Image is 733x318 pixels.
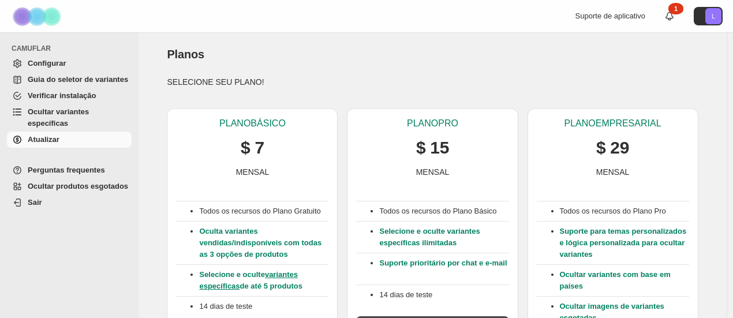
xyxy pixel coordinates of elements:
[705,8,721,24] span: Avatar com iniciais L
[236,167,270,177] font: MENSAL
[7,55,132,72] a: Configurar
[596,167,630,177] font: MENSAL
[219,118,250,128] font: PLANO
[199,207,320,215] font: Todos os recursos do Plano Gratuito
[199,227,321,259] font: Oculta variantes vendidas/indisponíveis com todas as 3 opções de produtos
[28,59,66,68] font: Configurar
[560,207,666,215] font: Todos os recursos do Plano Pro
[241,138,264,157] font: $ 7
[575,12,645,20] font: Suporte de aplicativo
[712,13,715,20] text: L
[28,107,89,128] font: Ocultar variantes específicas
[416,167,450,177] font: MENSAL
[379,259,507,267] font: Suporte prioritário por chat e e-mail
[7,132,132,148] a: Atualizar
[12,44,51,53] font: CAMUFLAR
[379,290,432,299] font: 14 dias de teste
[28,75,128,84] font: Guia do seletor de variantes
[416,138,449,157] font: $ 15
[379,207,496,215] font: Todos os recursos do Plano Básico
[28,91,96,100] font: Verificar instalação
[438,118,458,128] font: PRO
[694,7,723,25] button: Avatar com iniciais L
[7,72,132,88] a: Guia do seletor de variantes
[560,270,671,290] font: Ocultar variantes com base em países
[28,135,59,144] font: Atualizar
[7,88,132,104] a: Verificar instalação
[28,198,42,207] font: Sair
[7,194,132,211] a: Sair
[7,104,132,132] a: Ocultar variantes específicas
[664,10,675,22] a: 1
[407,118,438,128] font: PLANO
[240,282,302,290] font: de até 5 produtos
[379,227,480,247] font: Selecione e oculte variantes específicas ilimitadas
[9,1,67,32] img: Camuflar
[596,138,629,157] font: $ 29
[7,162,132,178] a: Perguntas frequentes
[199,302,252,310] font: 14 dias de teste
[560,227,687,259] font: Suporte para temas personalizados e lógica personalizada para ocultar variantes
[199,270,264,279] font: Selecione e oculte
[28,166,105,174] font: Perguntas frequentes
[167,77,264,87] font: SELECIONE SEU PLANO!
[250,118,285,128] font: BÁSICO
[596,118,661,128] font: EMPRESARIAL
[167,48,204,61] font: Planos
[28,182,128,190] font: Ocultar produtos esgotados
[564,118,595,128] font: PLANO
[674,5,678,12] font: 1
[7,178,132,194] a: Ocultar produtos esgotados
